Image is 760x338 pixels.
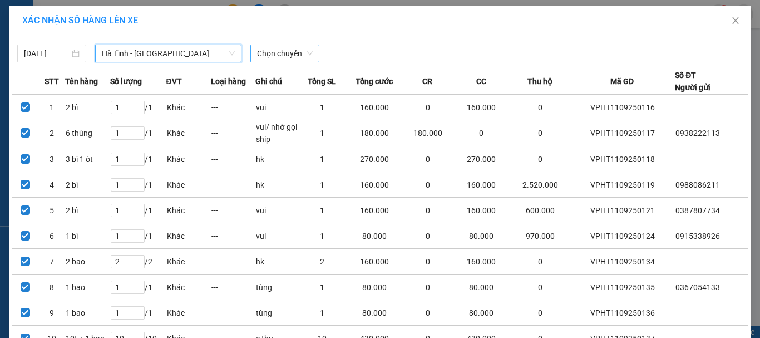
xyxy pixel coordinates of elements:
td: 7 [38,249,65,275]
td: Khác [166,120,211,146]
td: / 1 [110,95,166,120]
td: VPHT1109250134 [570,249,675,275]
td: 0 [511,249,570,275]
td: 0 [511,275,570,300]
td: 0 [511,120,570,146]
td: 80.000 [345,300,404,326]
td: 1 [300,223,344,249]
td: 0 [403,95,452,120]
div: Số ĐT Người gửi [675,69,710,94]
td: / 1 [110,300,166,326]
td: 160.000 [452,249,511,275]
td: Khác [166,223,211,249]
span: close [731,16,740,25]
td: 160.000 [452,172,511,198]
td: 5 [38,198,65,223]
td: 160.000 [345,198,404,223]
span: Tổng SL [308,75,336,87]
td: Khác [166,172,211,198]
td: vui [255,198,300,223]
td: VPHT1109250117 [570,120,675,146]
td: 2 bao [65,249,110,275]
td: 0 [403,300,452,326]
td: 160.000 [345,172,404,198]
td: 2 bì [65,198,110,223]
span: Số lượng [110,75,142,87]
td: --- [211,172,255,198]
td: Khác [166,249,211,275]
td: 2 bì [65,95,110,120]
td: --- [211,275,255,300]
td: 1 [300,146,344,172]
span: Chọn chuyến [257,45,313,62]
td: 160.000 [452,198,511,223]
td: 80.000 [345,223,404,249]
span: CC [476,75,486,87]
td: / 2 [110,249,166,275]
td: 1 [300,95,344,120]
span: down [229,50,235,57]
td: / 1 [110,146,166,172]
td: 0 [403,249,452,275]
td: hk [255,172,300,198]
td: 160.000 [452,95,511,120]
td: 270.000 [452,146,511,172]
td: 0 [403,223,452,249]
span: Hà Tĩnh - Hà Nội [102,45,235,62]
span: Mã GD [610,75,634,87]
td: --- [211,95,255,120]
span: 0367054133 [675,283,720,292]
td: vui [255,223,300,249]
td: vui/ nhờ gọi ship [255,120,300,146]
td: 1 [38,95,65,120]
span: 0938222113 [675,129,720,138]
td: 80.000 [452,275,511,300]
td: 9 [38,300,65,326]
td: / 1 [110,172,166,198]
td: 1 [300,172,344,198]
td: / 1 [110,198,166,223]
td: vui [255,95,300,120]
td: 6 thùng [65,120,110,146]
td: 160.000 [345,95,404,120]
td: 80.000 [345,275,404,300]
td: 0 [403,275,452,300]
td: 1 [300,120,344,146]
td: --- [211,249,255,275]
td: 4 [38,172,65,198]
td: 160.000 [345,249,404,275]
td: / 1 [110,223,166,249]
td: 0 [511,300,570,326]
td: hk [255,249,300,275]
td: / 1 [110,275,166,300]
td: 0 [452,120,511,146]
td: 3 [38,146,65,172]
td: hk [255,146,300,172]
button: Close [720,6,751,37]
input: 11/09/2025 [24,47,70,60]
span: Tổng cước [356,75,393,87]
span: CR [422,75,432,87]
td: VPHT1109250119 [570,172,675,198]
td: Khác [166,275,211,300]
td: VPHT1109250116 [570,95,675,120]
td: 1 bao [65,300,110,326]
td: --- [211,198,255,223]
td: 2.520.000 [511,172,570,198]
td: 600.000 [511,198,570,223]
td: 270.000 [345,146,404,172]
td: 180.000 [403,120,452,146]
td: 2 bì [65,172,110,198]
td: 2 [38,120,65,146]
td: 1 bì [65,223,110,249]
td: 180.000 [345,120,404,146]
td: --- [211,146,255,172]
td: 1 bao [65,275,110,300]
td: 0 [403,198,452,223]
td: Khác [166,95,211,120]
td: Khác [166,300,211,326]
td: VPHT1109250136 [570,300,675,326]
span: STT [45,75,59,87]
td: --- [211,120,255,146]
td: 0 [511,95,570,120]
